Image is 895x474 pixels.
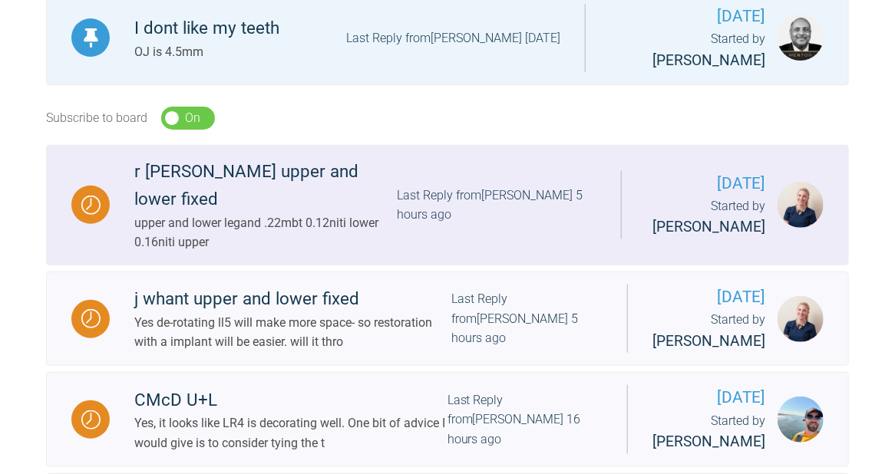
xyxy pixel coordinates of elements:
[652,310,765,353] div: Started by
[46,108,147,128] div: Subscribe to board
[186,108,201,128] div: On
[134,213,397,252] div: upper and lower legand .22mbt 0.12niti lower 0.16niti upper
[652,51,765,69] span: [PERSON_NAME]
[646,196,765,239] div: Started by
[451,289,603,348] div: Last Reply from [PERSON_NAME] 5 hours ago
[652,385,765,410] span: [DATE]
[778,296,824,342] img: Olivia Nixon
[652,433,765,450] span: [PERSON_NAME]
[652,411,765,454] div: Started by
[346,28,560,48] div: Last Reply from [PERSON_NAME] [DATE]
[397,186,596,225] div: Last Reply from [PERSON_NAME] 5 hours ago
[778,182,824,228] img: Olivia Nixon
[46,272,849,367] a: Waitingj whant upper and lower fixedYes de-rotating ll5 will make more space- so restoration with...
[134,15,279,42] div: I dont like my teeth
[652,285,765,310] span: [DATE]
[46,372,849,467] a: WaitingCMcD U+LYes, it looks like LR4 is decorating well. One bit of advice I would give is to co...
[646,171,765,196] span: [DATE]
[134,42,279,62] div: OJ is 4.5mm
[81,196,101,215] img: Waiting
[778,397,824,443] img: Owen Walls
[81,410,101,430] img: Waiting
[134,387,447,414] div: CMcD U+L
[778,15,824,61] img: Utpalendu Bose
[81,28,101,48] img: Pinned
[134,313,451,352] div: Yes de-rotating ll5 will make more space- so restoration with a implant will be easier. will it thro
[81,309,101,328] img: Waiting
[447,390,603,449] div: Last Reply from [PERSON_NAME] 16 hours ago
[134,158,397,213] div: r [PERSON_NAME] upper and lower fixed
[652,218,765,235] span: [PERSON_NAME]
[652,332,765,350] span: [PERSON_NAME]
[134,285,451,313] div: j whant upper and lower fixed
[134,413,447,453] div: Yes, it looks like LR4 is decorating well. One bit of advice I would give is to consider tying the t
[46,145,849,265] a: Waitingr [PERSON_NAME] upper and lower fixedupper and lower legand .22mbt 0.12niti lower 0.16niti...
[610,29,765,72] div: Started by
[610,4,765,29] span: [DATE]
